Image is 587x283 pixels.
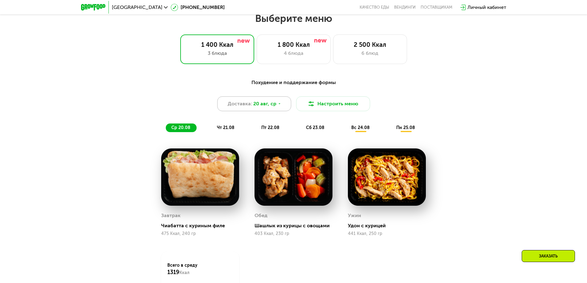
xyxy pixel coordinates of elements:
[111,79,476,87] div: Похудение и поддержание формы
[255,231,332,236] div: 403 Ккал, 230 гр
[348,231,426,236] div: 441 Ккал, 250 гр
[348,223,431,229] div: Удон с курицей
[112,5,162,10] span: [GEOGRAPHIC_DATA]
[187,41,248,48] div: 1 400 Ккал
[161,211,181,220] div: Завтрак
[20,12,567,25] h2: Выберите меню
[421,5,452,10] div: поставщикам
[161,223,244,229] div: Чиабатта с куриным филе
[253,100,276,107] span: 20 авг, ср
[263,41,324,48] div: 1 800 Ккал
[261,125,279,130] span: пт 22.08
[179,270,190,275] span: Ккал
[340,50,401,57] div: 6 блюд
[306,125,324,130] span: сб 23.08
[396,125,415,130] span: пн 25.08
[228,100,252,107] span: Доставка:
[255,211,267,220] div: Обед
[467,4,506,11] div: Личный кабинет
[217,125,234,130] span: чт 21.08
[351,125,370,130] span: вс 24.08
[255,223,337,229] div: Шашлык из курицы с овощами
[360,5,389,10] a: Качество еды
[167,262,233,276] div: Всего в среду
[187,50,248,57] div: 3 блюда
[296,96,370,111] button: Настроить меню
[340,41,401,48] div: 2 500 Ккал
[167,269,179,276] span: 1319
[348,211,361,220] div: Ужин
[263,50,324,57] div: 4 блюда
[161,231,239,236] div: 475 Ккал, 240 гр
[171,125,190,130] span: ср 20.08
[394,5,416,10] a: Вендинги
[522,250,575,262] div: Заказать
[171,4,225,11] a: [PHONE_NUMBER]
